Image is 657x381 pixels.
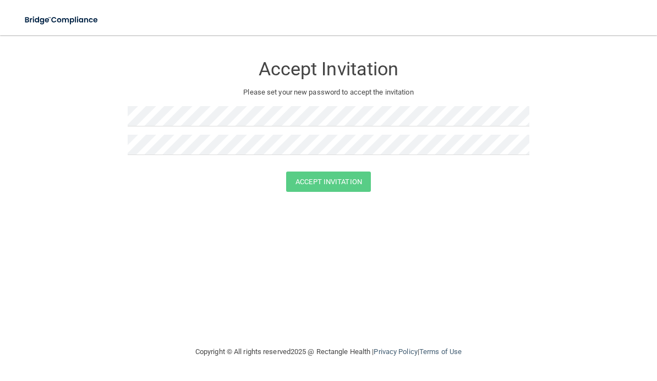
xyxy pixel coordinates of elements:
button: Accept Invitation [286,172,371,192]
a: Privacy Policy [374,347,417,356]
div: Copyright © All rights reserved 2025 @ Rectangle Health | | [128,334,529,369]
h3: Accept Invitation [128,59,529,79]
p: Please set your new password to accept the invitation [136,86,521,99]
img: bridge_compliance_login_screen.278c3ca4.svg [17,9,107,31]
a: Terms of Use [419,347,462,356]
